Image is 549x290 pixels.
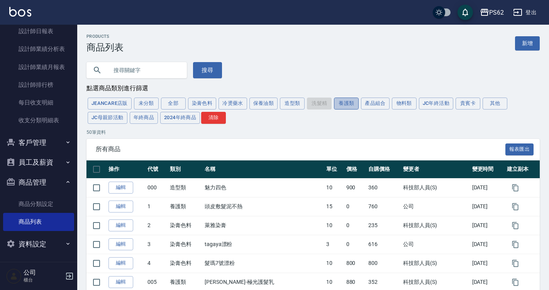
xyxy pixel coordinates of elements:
[401,254,470,273] td: 科技部人員(S)
[168,216,203,235] td: 染膏色料
[505,145,534,152] a: 報表匯出
[344,197,366,216] td: 0
[366,216,401,235] td: 235
[3,234,74,254] button: 資料設定
[146,235,168,254] td: 3
[3,94,74,111] a: 每日收支明細
[203,197,324,216] td: 頭皮敷髮泥不熱
[344,235,366,254] td: 0
[203,235,324,254] td: tagaya漂粉
[6,268,22,284] img: Person
[344,216,366,235] td: 0
[457,5,473,20] button: save
[203,178,324,197] td: 魅力四色
[483,98,507,110] button: 其他
[505,160,540,179] th: 建立副本
[344,178,366,197] td: 900
[88,98,132,110] button: JeanCare店販
[324,160,344,179] th: 單位
[3,40,74,58] a: 設計師業績分析表
[188,98,217,110] button: 染膏色料
[130,112,158,124] button: 年終商品
[366,235,401,254] td: 616
[3,172,74,192] button: 商品管理
[168,178,203,197] td: 造型類
[146,254,168,273] td: 4
[324,235,344,254] td: 3
[324,197,344,216] td: 15
[146,178,168,197] td: 000
[361,98,390,110] button: 產品組合
[324,216,344,235] td: 10
[3,111,74,129] a: 收支分類明細表
[334,98,359,110] button: 養護類
[108,276,133,288] a: 編輯
[146,216,168,235] td: 2
[515,36,540,51] a: 新增
[456,98,480,110] button: 貴賓卡
[324,178,344,197] td: 10
[201,112,226,124] button: 清除
[3,195,74,213] a: 商品分類設定
[324,254,344,273] td: 10
[401,216,470,235] td: 科技部人員(S)
[470,216,505,235] td: [DATE]
[108,182,133,194] a: 編輯
[401,160,470,179] th: 變更者
[108,201,133,212] a: 編輯
[366,254,401,273] td: 800
[108,60,181,81] input: 搜尋關鍵字
[3,133,74,153] button: 客戶管理
[401,197,470,216] td: 公司
[3,213,74,231] a: 商品列表
[203,254,324,273] td: 髮瑪7號漂粉
[3,152,74,172] button: 員工及薪資
[489,8,504,17] div: PS62
[344,254,366,273] td: 800
[510,5,540,20] button: 登出
[146,160,168,179] th: 代號
[108,219,133,231] a: 編輯
[168,235,203,254] td: 染膏色料
[470,178,505,197] td: [DATE]
[280,98,305,110] button: 造型類
[168,197,203,216] td: 養護類
[161,98,186,110] button: 全部
[344,160,366,179] th: 價格
[86,34,124,39] h2: Products
[470,235,505,254] td: [DATE]
[505,143,534,155] button: 報表匯出
[168,160,203,179] th: 類別
[168,254,203,273] td: 染膏色料
[86,84,540,93] div: 點選商品類別進行篩選
[203,216,324,235] td: 萊雅染膏
[146,197,168,216] td: 1
[419,98,453,110] button: JC年終活動
[88,112,127,124] button: JC母親節活動
[401,235,470,254] td: 公司
[108,257,133,269] a: 編輯
[470,197,505,216] td: [DATE]
[96,145,505,153] span: 所有商品
[477,5,507,20] button: PS62
[470,160,505,179] th: 變更時間
[24,277,63,283] p: 櫃台
[366,178,401,197] td: 360
[108,238,133,250] a: 編輯
[366,197,401,216] td: 760
[3,22,74,40] a: 設計師日報表
[9,7,31,17] img: Logo
[366,160,401,179] th: 自購價格
[392,98,417,110] button: 物料類
[3,58,74,76] a: 設計師業績月報表
[193,62,222,78] button: 搜尋
[86,129,540,136] p: 50 筆資料
[107,160,146,179] th: 操作
[3,76,74,94] a: 設計師排行榜
[401,178,470,197] td: 科技部人員(S)
[86,42,124,53] h3: 商品列表
[470,254,505,273] td: [DATE]
[219,98,247,110] button: 冷燙藥水
[24,269,63,277] h5: 公司
[203,160,324,179] th: 名稱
